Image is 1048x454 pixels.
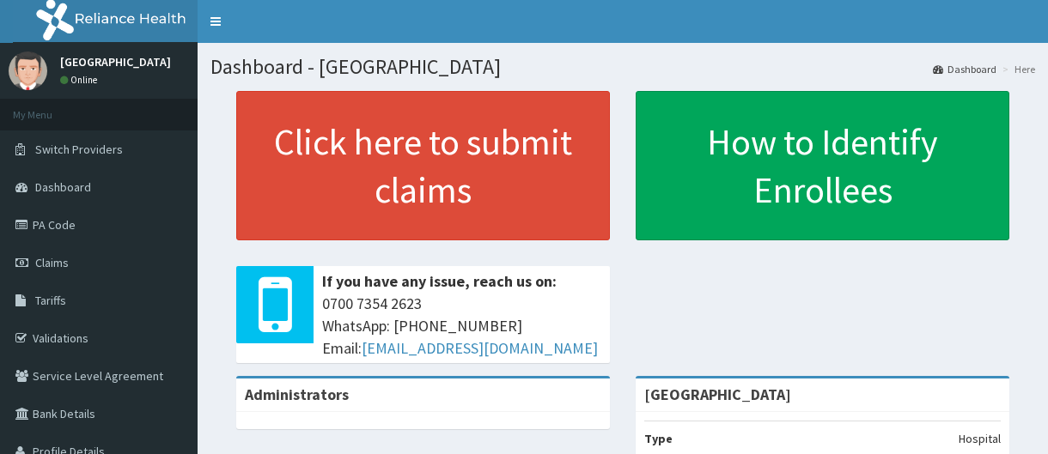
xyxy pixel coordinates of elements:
img: User Image [9,51,47,90]
b: If you have any issue, reach us on: [322,271,557,291]
b: Type [644,431,673,446]
strong: [GEOGRAPHIC_DATA] [644,384,791,404]
p: [GEOGRAPHIC_DATA] [60,56,171,68]
a: Online [60,74,101,86]
a: [EMAIL_ADDRESS][DOMAIN_NAME] [362,338,598,358]
b: Administrators [245,384,349,404]
a: How to Identify Enrollees [636,91,1009,240]
span: Dashboard [35,179,91,195]
span: Tariffs [35,293,66,308]
h1: Dashboard - [GEOGRAPHIC_DATA] [210,56,1035,78]
span: 0700 7354 2623 WhatsApp: [PHONE_NUMBER] Email: [322,293,601,359]
span: Claims [35,255,69,270]
li: Here [998,62,1035,76]
p: Hospital [959,430,1001,447]
a: Click here to submit claims [236,91,610,240]
a: Dashboard [933,62,996,76]
span: Switch Providers [35,142,123,157]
